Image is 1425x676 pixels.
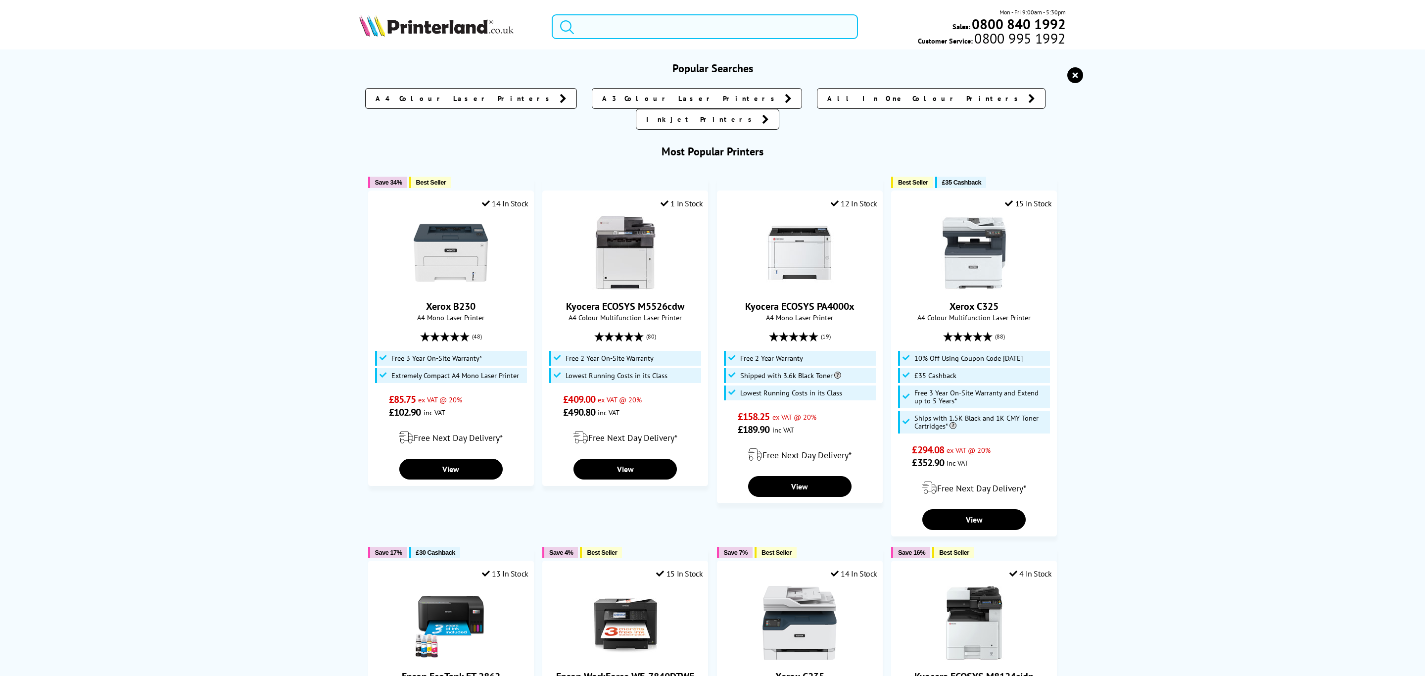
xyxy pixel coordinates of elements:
button: Best Seller [891,177,933,188]
span: Shipped with 3.6k Black Toner [740,372,841,380]
span: Extremely Compact A4 Mono Laser Printer [391,372,519,380]
a: Xerox B230 [414,282,488,292]
div: 4 In Stock [1009,569,1052,579]
span: inc VAT [598,408,619,417]
a: View [399,459,503,480]
span: inc VAT [424,408,445,417]
span: Save 16% [898,549,925,556]
button: Best Seller [755,547,797,558]
div: 14 In Stock [831,569,877,579]
span: Best Seller [416,179,446,186]
span: (48) [472,327,482,346]
span: Mon - Fri 9:00am - 5:30pm [999,7,1066,17]
span: £490.80 [563,406,595,419]
span: £102.90 [389,406,421,419]
button: Save 7% [717,547,753,558]
img: Kyocera ECOSYS M5526cdw [588,216,663,290]
span: 10% Off Using Coupon Code [DATE] [914,354,1023,362]
span: Best Seller [939,549,969,556]
span: £409.00 [563,393,595,406]
h3: Most Popular Printers [359,145,1065,158]
span: Lowest Running Costs in its Class [566,372,667,380]
a: Epson WorkForce WF-7840DTWF [588,652,663,662]
span: 0800 995 1992 [973,34,1065,43]
span: £352.90 [912,456,944,469]
img: Kyocera ECOSYS M8124cidn [937,586,1011,660]
span: Free 3 Year On-Site Warranty* [391,354,482,362]
button: Best Seller [932,547,974,558]
a: Xerox C235 [762,652,837,662]
a: Printerland Logo [359,15,539,39]
span: ex VAT @ 20% [947,445,991,455]
a: Kyocera ECOSYS PA4000x [762,282,837,292]
span: Best Seller [898,179,928,186]
span: A4 Mono Laser Printer [722,313,877,322]
a: 0800 840 1992 [970,19,1066,29]
a: View [922,509,1026,530]
span: Free 3 Year On-Site Warranty and Extend up to 5 Years* [914,389,1047,405]
img: Xerox C235 [762,586,837,660]
span: £85.75 [389,393,416,406]
a: Xerox C325 [937,282,1011,292]
span: ex VAT @ 20% [418,395,462,404]
span: £294.08 [912,443,944,456]
span: A3 Colour Laser Printers [602,94,780,103]
div: modal_delivery [374,424,528,451]
img: Epson WorkForce WF-7840DTWF [588,586,663,660]
span: £158.25 [738,410,770,423]
span: Ships with 1.5K Black and 1K CMY Toner Cartridges* [914,414,1047,430]
span: inc VAT [947,458,968,468]
span: A4 Colour Multifunction Laser Printer [897,313,1051,322]
span: (88) [995,327,1005,346]
div: modal_delivery [722,441,877,469]
span: ex VAT @ 20% [598,395,642,404]
a: Kyocera ECOSYS M5526cdw [588,282,663,292]
div: modal_delivery [897,474,1051,502]
span: Best Seller [587,549,617,556]
button: Best Seller [580,547,622,558]
a: All In One Colour Printers [817,88,1045,109]
a: A3 Colour Laser Printers [592,88,802,109]
span: Customer Service: [918,34,1065,46]
span: A4 Colour Laser Printers [376,94,555,103]
div: 15 In Stock [1005,198,1051,208]
span: A4 Mono Laser Printer [374,313,528,322]
span: (80) [646,327,656,346]
b: 0800 840 1992 [972,15,1066,33]
a: Kyocera ECOSYS M5526cdw [566,300,684,313]
div: 12 In Stock [831,198,877,208]
a: Kyocera ECOSYS M8124cidn [937,652,1011,662]
span: Save 7% [724,549,748,556]
a: Xerox C325 [950,300,998,313]
img: Xerox C325 [937,216,1011,290]
span: £30 Cashback [416,549,455,556]
img: Epson EcoTank ET-2862 [414,586,488,660]
a: Inkjet Printers [636,109,779,130]
div: modal_delivery [548,424,703,451]
span: £35 Cashback [914,372,956,380]
span: Best Seller [761,549,792,556]
a: View [748,476,852,497]
button: £35 Cashback [935,177,986,188]
span: £35 Cashback [942,179,981,186]
span: Free 2 Year Warranty [740,354,803,362]
a: Epson EcoTank ET-2862 [414,652,488,662]
span: Save 17% [375,549,402,556]
div: 1 In Stock [661,198,703,208]
a: Kyocera ECOSYS PA4000x [745,300,855,313]
span: ex VAT @ 20% [772,412,816,422]
img: Kyocera ECOSYS PA4000x [762,216,837,290]
span: Lowest Running Costs in its Class [740,389,842,397]
a: Xerox B230 [426,300,475,313]
span: Free 2 Year On-Site Warranty [566,354,654,362]
button: Save 16% [891,547,930,558]
button: Save 34% [368,177,407,188]
span: Inkjet Printers [646,114,757,124]
img: Xerox B230 [414,216,488,290]
span: Save 4% [549,549,573,556]
button: Save 4% [542,547,578,558]
span: inc VAT [772,425,794,435]
span: (19) [821,327,831,346]
input: Se [552,14,858,39]
button: Best Seller [409,177,451,188]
